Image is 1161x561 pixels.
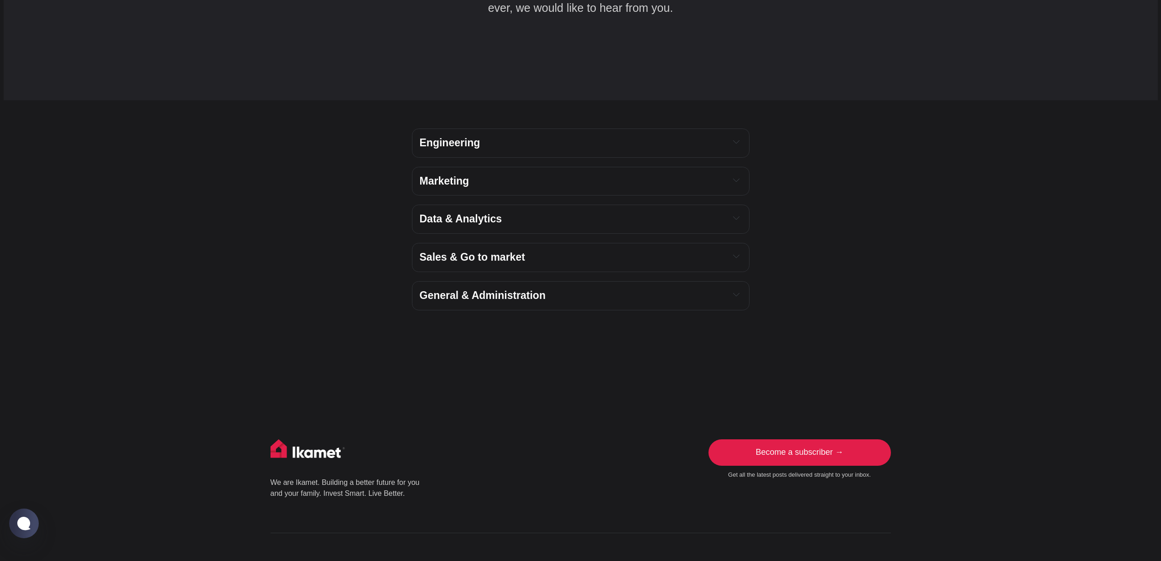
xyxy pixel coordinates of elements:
[731,289,742,300] button: Expand toggle to read content
[731,212,742,223] button: Expand toggle to read content
[420,213,502,225] span: Data & Analytics
[420,289,546,301] span: General & Administration
[271,439,345,462] img: Ikamet home
[731,251,742,262] button: Expand toggle to read content
[420,175,469,187] span: Marketing
[420,137,480,149] span: Engineering
[420,251,525,263] span: Sales & Go to market
[731,175,742,185] button: Expand toggle to read content
[731,136,742,147] button: Expand toggle to read content
[708,471,891,479] small: Get all the latest posts delivered straight to your inbox.
[708,439,891,466] a: Become a subscriber →
[271,477,421,499] p: We are Ikamet. Building a better future for you and your family. Invest Smart. Live Better.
